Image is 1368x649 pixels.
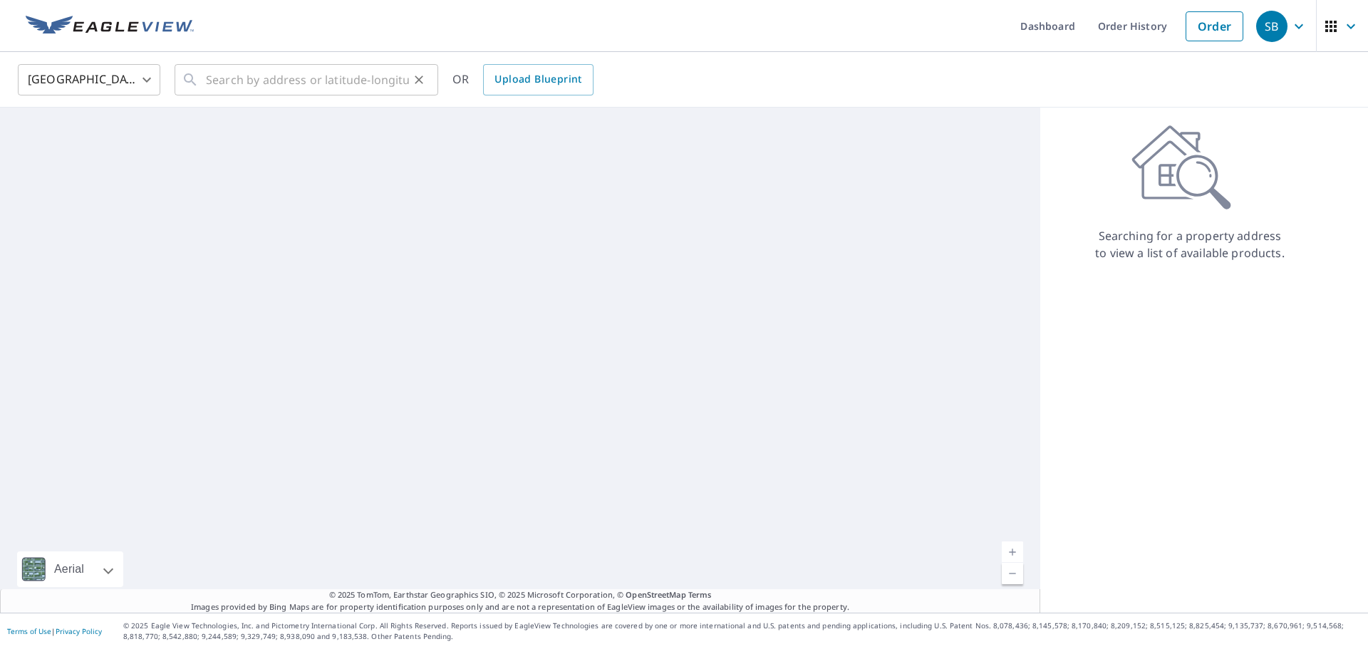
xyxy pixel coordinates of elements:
[1256,11,1287,42] div: SB
[483,64,593,95] a: Upload Blueprint
[409,70,429,90] button: Clear
[1002,541,1023,563] a: Current Level 5, Zoom In
[18,60,160,100] div: [GEOGRAPHIC_DATA]
[329,589,712,601] span: © 2025 TomTom, Earthstar Geographics SIO, © 2025 Microsoft Corporation, ©
[206,60,409,100] input: Search by address or latitude-longitude
[17,551,123,587] div: Aerial
[123,621,1361,642] p: © 2025 Eagle View Technologies, Inc. and Pictometry International Corp. All Rights Reserved. Repo...
[1002,563,1023,584] a: Current Level 5, Zoom Out
[494,71,581,88] span: Upload Blueprint
[1094,227,1285,261] p: Searching for a property address to view a list of available products.
[26,16,194,37] img: EV Logo
[50,551,88,587] div: Aerial
[626,589,685,600] a: OpenStreetMap
[7,626,51,636] a: Terms of Use
[1186,11,1243,41] a: Order
[688,589,712,600] a: Terms
[452,64,594,95] div: OR
[56,626,102,636] a: Privacy Policy
[7,627,102,635] p: |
